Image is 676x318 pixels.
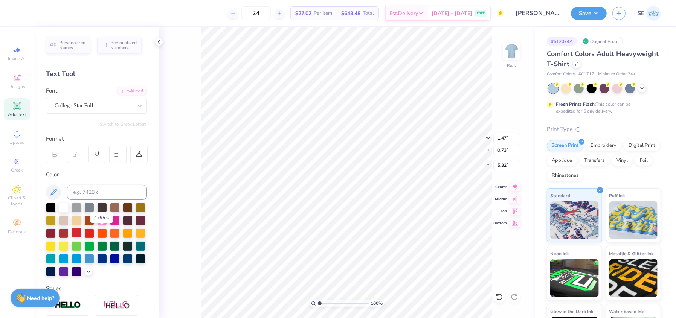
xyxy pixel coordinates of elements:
img: Metallic & Glitter Ink [609,259,658,297]
span: 100 % [371,300,383,307]
img: Puff Ink [609,201,658,239]
strong: Fresh Prints Flash: [556,101,596,107]
div: # 512074A [547,37,577,46]
div: Transfers [579,155,609,166]
div: Color [46,170,147,179]
span: Bottom [493,221,507,226]
span: Decorate [8,229,26,235]
span: Personalized Names [59,40,86,50]
img: Shadow [104,301,130,310]
span: $27.02 [295,9,311,17]
span: Comfort Colors Adult Heavyweight T-Shirt [547,49,659,68]
span: Est. Delivery [389,9,418,17]
span: Center [493,184,507,190]
a: SE [638,6,661,21]
label: Font [46,87,57,95]
div: Foil [635,155,653,166]
span: Water based Ink [609,307,644,315]
span: Metallic & Glitter Ink [609,250,654,257]
div: Rhinestones [547,170,583,181]
input: e.g. 7428 c [67,185,147,200]
div: Vinyl [612,155,633,166]
span: # C1717 [578,71,594,78]
div: Text Tool [46,69,147,79]
span: Total [363,9,374,17]
span: Middle [493,196,507,202]
img: Back [504,44,519,59]
img: Standard [550,201,599,239]
span: Puff Ink [609,192,625,199]
div: Back [507,62,517,69]
div: Add Font [117,87,147,95]
span: Add Text [8,111,26,117]
input: – – [241,6,271,20]
span: Per Item [314,9,332,17]
img: Stroke [55,301,81,310]
button: Save [571,7,607,20]
span: FREE [477,11,485,16]
div: Applique [547,155,577,166]
span: Clipart & logos [4,195,30,207]
span: Greek [11,167,23,173]
div: Digital Print [624,140,660,151]
strong: Need help? [27,295,55,302]
span: Standard [550,192,570,199]
div: 1795 C [90,212,113,223]
div: This color can be expedited for 5 day delivery. [556,101,649,114]
span: $648.48 [341,9,360,17]
button: Switch to Greek Letters [100,121,147,127]
span: Designs [9,84,25,90]
span: Comfort Colors [547,71,575,78]
div: Styles [46,284,147,293]
img: Shirley Evaleen B [646,6,661,21]
div: Embroidery [586,140,621,151]
div: Original Proof [581,37,623,46]
span: Upload [9,139,24,145]
span: Personalized Numbers [110,40,137,50]
span: Neon Ink [550,250,569,257]
div: Screen Print [547,140,583,151]
span: Top [493,208,507,214]
div: Print Type [547,125,661,134]
span: Glow in the Dark Ink [550,307,593,315]
span: Image AI [8,56,26,62]
span: [DATE] - [DATE] [432,9,472,17]
span: SE [638,9,644,18]
input: Untitled Design [510,6,565,21]
span: Minimum Order: 24 + [598,71,636,78]
img: Neon Ink [550,259,599,297]
div: Format [46,135,148,143]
